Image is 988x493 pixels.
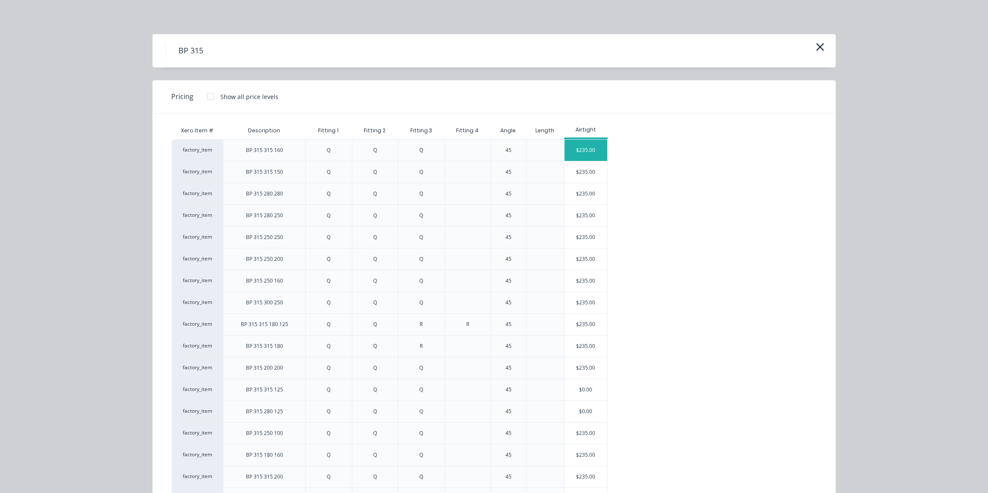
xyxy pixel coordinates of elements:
div: BP 315 315 200 [246,473,283,481]
div: $235.00 [564,314,607,335]
div: 45 [506,408,512,415]
div: BP 315 315 160 [246,146,283,154]
div: factory_item [172,270,223,292]
div: $235.00 [564,205,607,226]
div: BP 315 315 180 125 [241,321,288,328]
div: Q [327,255,330,263]
div: Q [419,255,423,263]
div: Q [373,342,377,350]
div: Q [373,473,377,481]
div: R [466,321,469,328]
div: 45 [506,451,512,459]
div: Q [327,212,330,219]
div: 45 [506,429,512,437]
div: 45 [506,277,512,285]
div: Q [327,408,330,415]
div: Q [419,190,423,198]
div: BP 315 280 250 [246,212,283,219]
div: factory_item [172,183,223,204]
div: BP 315 180 160 [246,451,283,459]
div: Q [419,277,423,285]
div: factory_item [172,204,223,226]
div: BP 315 280 280 [246,190,283,198]
div: Q [327,342,330,350]
div: $235.00 [564,161,607,183]
div: factory_item [172,466,223,487]
div: BP 315 315 180 [246,342,283,350]
div: Q [327,299,330,306]
div: Q [373,408,377,415]
div: Q [327,473,330,481]
div: $0.00 [564,379,607,400]
div: Q [327,233,330,241]
div: Q [373,429,377,437]
div: 45 [506,146,512,154]
div: Q [327,451,330,459]
div: Q [373,255,377,263]
div: Fitting 3 [403,120,439,141]
div: factory_item [172,139,223,161]
div: BP 315 315 125 [246,386,283,394]
div: factory_item [172,379,223,400]
div: Q [419,299,423,306]
div: Q [373,386,377,394]
div: Q [327,386,330,394]
div: Show all price levels [220,92,278,101]
div: Q [327,146,330,154]
div: 45 [506,299,512,306]
div: factory_item [172,422,223,444]
div: $235.00 [564,270,607,292]
div: Q [327,168,330,176]
div: factory_item [172,357,223,379]
div: Length [529,120,561,141]
div: factory_item [172,226,223,248]
div: 45 [506,342,512,350]
div: Q [327,190,330,198]
div: Fitting 1 [311,120,345,141]
div: BP 315 315 150 [246,168,283,176]
div: Xero Item # [172,122,223,139]
div: Q [419,473,423,481]
div: Q [373,321,377,328]
h4: BP 315 [165,43,216,59]
div: Q [373,212,377,219]
div: $0.00 [564,401,607,422]
div: Q [419,233,423,241]
div: $235.00 [564,423,607,444]
div: BP 315 280 125 [246,408,283,415]
div: Q [419,386,423,394]
div: $235.00 [564,227,607,248]
div: BP 315 250 250 [246,233,283,241]
div: 45 [506,212,512,219]
div: BP 315 300 250 [246,299,283,306]
div: Q [419,168,423,176]
div: Q [327,277,330,285]
div: Q [373,299,377,306]
div: $235.00 [564,444,607,466]
div: Q [419,146,423,154]
div: factory_item [172,444,223,466]
div: factory_item [172,313,223,335]
div: BP 315 250 200 [246,255,283,263]
div: Q [419,212,423,219]
div: Q [373,190,377,198]
div: $235.00 [564,466,607,487]
div: Q [327,429,330,437]
div: 45 [506,473,512,481]
div: Q [327,364,330,372]
div: 45 [506,255,512,263]
div: Q [373,233,377,241]
div: Q [419,408,423,415]
div: Q [373,168,377,176]
div: factory_item [172,335,223,357]
div: R [420,321,423,328]
div: 45 [506,190,512,198]
div: BP 315 250 100 [246,429,283,437]
div: Q [327,321,330,328]
div: 45 [506,233,512,241]
div: Q [419,429,423,437]
div: 45 [506,168,512,176]
div: 45 [506,321,512,328]
div: Fitting 2 [357,120,392,141]
div: BP 315 250 160 [246,277,283,285]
